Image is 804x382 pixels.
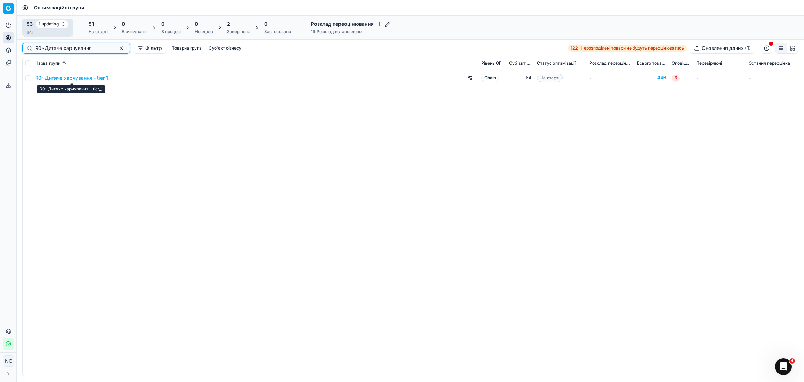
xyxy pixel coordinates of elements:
[227,29,250,35] div: Завершено
[637,74,666,81] a: 440
[690,43,755,54] button: Оновлення даних (1)
[35,45,112,52] input: Пошук
[311,21,390,28] h4: Розклад переоцінювання
[637,60,666,66] span: Всього товарів
[481,74,499,82] span: Chain
[581,45,684,51] span: Нерозподілені товари не будуть переоцінюватись
[789,358,795,364] span: 4
[3,355,14,367] button: NC
[481,60,501,66] span: Рівень OГ
[206,44,244,52] button: Суб'єкт бізнесу
[60,60,67,67] button: Sorted by Назва групи ascending
[35,74,108,81] a: R0~Дитяче харчування - tier_1
[672,60,691,66] span: Оповіщення
[133,43,166,54] button: Фільтр
[195,21,198,28] span: 0
[89,29,108,35] div: На старті
[537,74,563,82] span: На старті
[311,29,390,35] div: 19 Розклад встановлено
[195,29,213,35] div: Невдало
[35,60,60,66] span: Назва групи
[672,75,680,82] span: 6
[227,21,230,28] span: 2
[775,358,792,375] iframe: Intercom live chat
[749,60,790,66] span: Остання переоцінка
[36,20,69,28] span: 1 updating
[89,21,94,28] span: 51
[587,69,634,86] td: -
[122,29,147,35] div: В очікуванні
[693,69,746,86] td: -
[571,45,578,51] strong: 122
[34,4,84,11] nav: breadcrumb
[509,60,531,66] span: Суб'єкт бізнесу
[122,21,125,28] span: 0
[509,74,531,81] div: 84
[27,21,33,28] span: 53
[161,29,181,35] div: В процесі
[161,21,164,28] span: 0
[264,29,291,35] div: Застосовано
[27,30,69,35] div: Всі
[746,69,798,86] td: -
[3,356,14,366] span: NC
[568,45,687,52] a: 122Нерозподілені товари не будуть переоцінюватись
[589,60,631,66] span: Розклад переоцінювання
[537,60,576,66] span: Статус оптимізації
[169,44,204,52] button: Товарна група
[37,85,105,93] div: R0~Дитяче харчування - tier_1
[264,21,267,28] span: 0
[696,60,722,66] span: Перевіряючі
[34,4,84,11] span: Оптимізаційні групи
